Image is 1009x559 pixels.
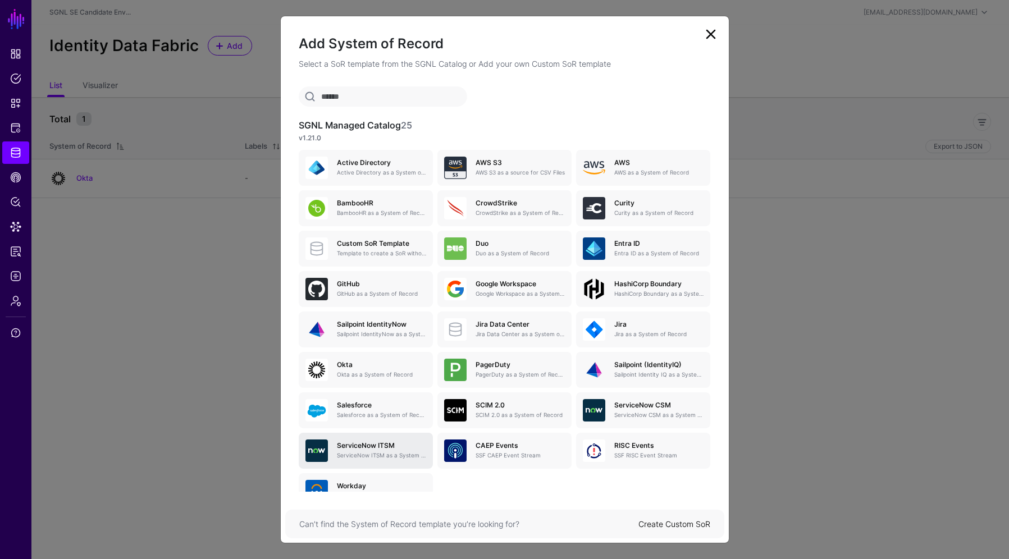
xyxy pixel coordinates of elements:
[576,231,710,267] a: Entra IDEntra ID as a System of Record
[305,278,328,300] img: svg+xml;base64,PHN2ZyB3aWR0aD0iNjQiIGhlaWdodD0iNjQiIHZpZXdCb3g9IjAgMCA2NCA2NCIgZmlsbD0ibm9uZSIgeG...
[583,197,605,219] img: svg+xml;base64,PHN2ZyB3aWR0aD0iNjQiIGhlaWdodD0iNjQiIHZpZXdCb3g9IjAgMCA2NCA2NCIgZmlsbD0ibm9uZSIgeG...
[337,492,426,500] p: Workday as a System of Record
[583,237,605,260] img: svg+xml;base64,PHN2ZyB3aWR0aD0iNjQiIGhlaWdodD0iNjQiIHZpZXdCb3g9IjAgMCA2NCA2NCIgZmlsbD0ibm9uZSIgeG...
[614,451,704,460] p: SSF RISC Event Stream
[305,318,328,341] img: svg+xml;base64,PHN2ZyB3aWR0aD0iNjQiIGhlaWdodD0iNjQiIHZpZXdCb3g9IjAgMCA2NCA2NCIgZmlsbD0ibm9uZSIgeG...
[476,411,565,419] p: SCIM 2.0 as a System of Record
[337,482,426,490] h5: Workday
[444,197,467,219] img: svg+xml;base64,PHN2ZyB3aWR0aD0iNjQiIGhlaWdodD0iNjQiIHZpZXdCb3g9IjAgMCA2NCA2NCIgZmlsbD0ibm9uZSIgeG...
[299,58,711,70] p: Select a SoR template from the SGNL Catalog or Add your own Custom SoR template
[305,399,328,421] img: svg+xml;base64,PHN2ZyB3aWR0aD0iNjQiIGhlaWdodD0iNjQiIHZpZXdCb3g9IjAgMCA2NCA2NCIgZmlsbD0ibm9uZSIgeG...
[444,439,467,462] img: svg+xml;base64,PHN2ZyB3aWR0aD0iNjQiIGhlaWdodD0iNjQiIHZpZXdCb3g9IjAgMCA2NCA2NCIgZmlsbD0ibm9uZSIgeG...
[583,278,605,300] img: svg+xml;base64,PHN2ZyB4bWxucz0iaHR0cDovL3d3dy53My5vcmcvMjAwMC9zdmciIHdpZHRoPSIxMDBweCIgaGVpZ2h0PS...
[476,199,565,207] h5: CrowdStrike
[337,361,426,369] h5: Okta
[305,197,328,219] img: svg+xml;base64,PHN2ZyB3aWR0aD0iNjQiIGhlaWdodD0iNjQiIHZpZXdCb3g9IjAgMCA2NCA2NCIgZmlsbD0ibm9uZSIgeG...
[337,290,426,298] p: GitHub as a System of Record
[583,399,605,421] img: svg+xml;base64,PHN2ZyB3aWR0aD0iNjQiIGhlaWdodD0iNjQiIHZpZXdCb3g9IjAgMCA2NCA2NCIgZmlsbD0ibm9uZSIgeG...
[337,199,426,207] h5: BambooHR
[437,271,572,307] a: Google WorkspaceGoogle Workspace as a System of Record
[299,134,321,142] strong: v1.21.0
[614,330,704,338] p: Jira as a System of Record
[614,320,704,328] h5: Jira
[614,159,704,167] h5: AWS
[299,473,433,509] a: WorkdayWorkday as a System of Record
[437,311,572,347] a: Jira Data CenterJira Data Center as a System of Record
[614,209,704,217] p: Curity as a System of Record
[476,280,565,288] h5: Google Workspace
[299,231,433,267] a: Custom SoR TemplateTemplate to create a SoR without any entities, attributes or relationships. On...
[337,249,426,258] p: Template to create a SoR without any entities, attributes or relationships. Once created, you can...
[337,442,426,450] h5: ServiceNow ITSM
[614,199,704,207] h5: Curity
[437,352,572,388] a: PagerDutyPagerDuty as a System of Record
[576,392,710,428] a: ServiceNow CSMServiceNow CSM as a System of Record
[476,361,565,369] h5: PagerDuty
[437,190,572,226] a: CrowdStrikeCrowdStrike as a System of Record
[337,411,426,419] p: Salesforce as a System of Record
[476,320,565,328] h5: Jira Data Center
[476,330,565,338] p: Jira Data Center as a System of Record
[576,190,710,226] a: CurityCurity as a System of Record
[305,439,328,462] img: svg+xml;base64,PHN2ZyB3aWR0aD0iNjQiIGhlaWdodD0iNjQiIHZpZXdCb3g9IjAgMCA2NCA2NCIgZmlsbD0ibm9uZSIgeG...
[299,311,433,347] a: Sailpoint IdentityNowSailpoint IdentityNow as a System of Record
[305,157,328,179] img: svg+xml;base64,PHN2ZyB3aWR0aD0iNjQiIGhlaWdodD0iNjQiIHZpZXdCb3g9IjAgMCA2NCA2NCIgZmlsbD0ibm9uZSIgeG...
[576,433,710,469] a: RISC EventsSSF RISC Event Stream
[614,361,704,369] h5: Sailpoint (IdentityIQ)
[476,451,565,460] p: SSF CAEP Event Stream
[614,168,704,177] p: AWS as a System of Record
[299,392,433,428] a: SalesforceSalesforce as a System of Record
[476,290,565,298] p: Google Workspace as a System of Record
[476,168,565,177] p: AWS S3 as a source for CSV Files
[476,159,565,167] h5: AWS S3
[437,150,572,186] a: AWS S3AWS S3 as a source for CSV Files
[576,311,710,347] a: JiraJira as a System of Record
[583,359,605,381] img: svg+xml;base64,PHN2ZyB3aWR0aD0iNjQiIGhlaWdodD0iNjQiIHZpZXdCb3g9IjAgMCA2NCA2NCIgZmlsbD0ibm9uZSIgeG...
[638,519,710,529] a: Create Custom SoR
[444,237,467,260] img: svg+xml;base64,PHN2ZyB3aWR0aD0iNjQiIGhlaWdodD0iNjQiIHZpZXdCb3g9IjAgMCA2NCA2NCIgZmlsbD0ibm9uZSIgeG...
[576,150,710,186] a: AWSAWS as a System of Record
[614,411,704,419] p: ServiceNow CSM as a System of Record
[614,280,704,288] h5: HashiCorp Boundary
[437,231,572,267] a: DuoDuo as a System of Record
[337,330,426,338] p: Sailpoint IdentityNow as a System of Record
[437,433,572,469] a: CAEP EventsSSF CAEP Event Stream
[299,433,433,469] a: ServiceNow ITSMServiceNow ITSM as a System of Record
[305,359,328,381] img: svg+xml;base64,PHN2ZyB3aWR0aD0iNjQiIGhlaWdodD0iNjQiIHZpZXdCb3g9IjAgMCA2NCA2NCIgZmlsbD0ibm9uZSIgeG...
[299,120,711,131] h3: SGNL Managed Catalog
[476,249,565,258] p: Duo as a System of Record
[305,480,328,502] img: svg+xml;base64,PHN2ZyB3aWR0aD0iNjQiIGhlaWdodD0iNjQiIHZpZXdCb3g9IjAgMCA2NCA2NCIgZmlsbD0ibm9uZSIgeG...
[444,278,467,300] img: svg+xml;base64,PHN2ZyB3aWR0aD0iNjQiIGhlaWdodD0iNjQiIHZpZXdCb3g9IjAgMCA2NCA2NCIgZmlsbD0ibm9uZSIgeG...
[476,442,565,450] h5: CAEP Events
[299,34,711,53] h2: Add System of Record
[583,318,605,341] img: svg+xml;base64,PHN2ZyB3aWR0aD0iNjQiIGhlaWdodD0iNjQiIHZpZXdCb3g9IjAgMCA2NCA2NCIgZmlsbD0ibm9uZSIgeG...
[614,370,704,379] p: Sailpoint Identity IQ as a System of Record
[337,159,426,167] h5: Active Directory
[337,168,426,177] p: Active Directory as a System of Record
[444,157,467,179] img: svg+xml;base64,PHN2ZyB3aWR0aD0iNjQiIGhlaWdodD0iNjQiIHZpZXdCb3g9IjAgMCA2NCA2NCIgZmlsbD0ibm9uZSIgeG...
[583,157,605,179] img: svg+xml;base64,PHN2ZyB4bWxucz0iaHR0cDovL3d3dy53My5vcmcvMjAwMC9zdmciIHhtbG5zOnhsaW5rPSJodHRwOi8vd3...
[299,518,638,530] div: Can’t find the System of Record template you’re looking for?
[476,240,565,248] h5: Duo
[337,280,426,288] h5: GitHub
[337,240,426,248] h5: Custom SoR Template
[299,271,433,307] a: GitHubGitHub as a System of Record
[299,150,433,186] a: Active DirectoryActive Directory as a System of Record
[614,401,704,409] h5: ServiceNow CSM
[337,451,426,460] p: ServiceNow ITSM as a System of Record
[614,240,704,248] h5: Entra ID
[583,439,605,462] img: svg+xml;base64,PHN2ZyB3aWR0aD0iNjQiIGhlaWdodD0iNjQiIHZpZXdCb3g9IjAgMCA2NCA2NCIgZmlsbD0ibm9uZSIgeG...
[576,352,710,388] a: Sailpoint (IdentityIQ)Sailpoint Identity IQ as a System of Record
[476,401,565,409] h5: SCIM 2.0
[337,209,426,217] p: BambooHR as a System of Record
[337,401,426,409] h5: Salesforce
[337,370,426,379] p: Okta as a System of Record
[401,120,412,131] span: 25
[444,399,467,421] img: svg+xml;base64,PHN2ZyB3aWR0aD0iNjQiIGhlaWdodD0iNjQiIHZpZXdCb3g9IjAgMCA2NCA2NCIgZmlsbD0ibm9uZSIgeG...
[299,190,433,226] a: BambooHRBambooHR as a System of Record
[476,209,565,217] p: CrowdStrike as a System of Record
[337,320,426,328] h5: Sailpoint IdentityNow
[437,392,572,428] a: SCIM 2.0SCIM 2.0 as a System of Record
[444,359,467,381] img: svg+xml;base64,PHN2ZyB3aWR0aD0iNjQiIGhlaWdodD0iNjQiIHZpZXdCb3g9IjAgMCA2NCA2NCIgZmlsbD0ibm9uZSIgeG...
[576,271,710,307] a: HashiCorp BoundaryHashiCorp Boundary as a System of Record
